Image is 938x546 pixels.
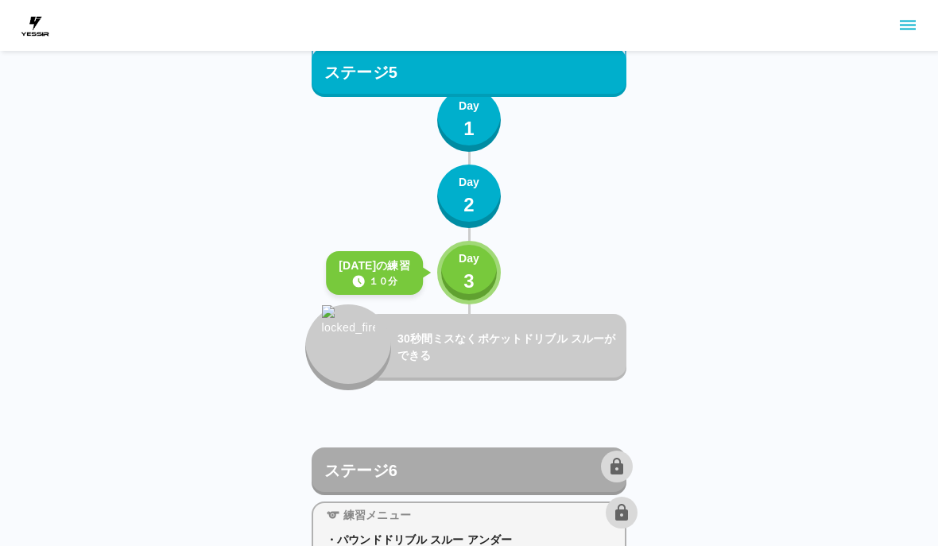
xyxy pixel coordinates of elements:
[322,305,375,370] img: locked_fire_icon
[437,241,501,304] button: Day3
[437,165,501,228] button: Day2
[397,331,620,364] p: 30秒間ミスなくポケットドリブル スルーができる
[305,304,391,390] button: locked_fire_icon
[369,274,397,288] p: １０分
[463,191,475,219] p: 2
[324,60,397,84] p: ステージ5
[459,250,479,267] p: Day
[894,12,921,39] button: sidemenu
[437,88,501,152] button: Day1
[19,10,51,41] img: dummy
[459,98,479,114] p: Day
[463,267,475,296] p: 3
[339,258,410,274] p: [DATE]の練習
[324,459,397,482] p: ステージ6
[343,507,411,524] p: 練習メニュー
[463,114,475,143] p: 1
[459,174,479,191] p: Day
